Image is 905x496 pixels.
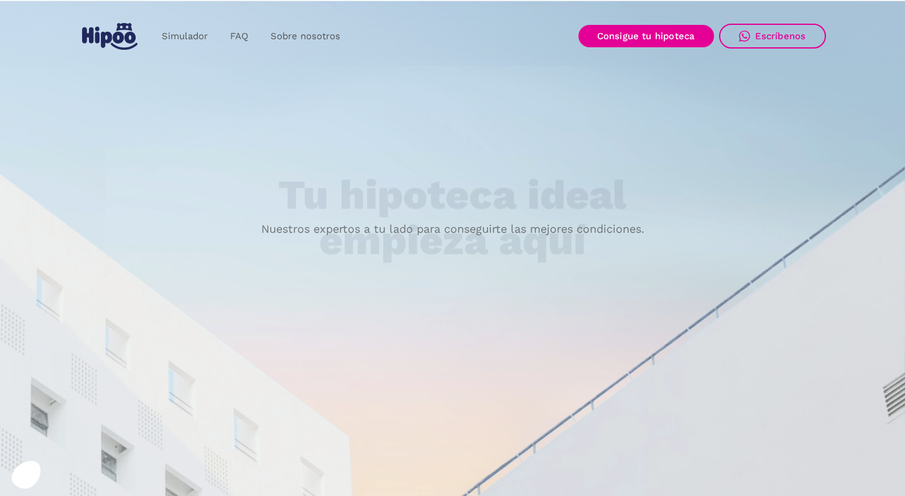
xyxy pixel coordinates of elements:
a: Consigue tu hipoteca [578,25,714,47]
h1: Tu hipoteca ideal empieza aquí [216,173,688,263]
a: home [80,18,141,55]
div: Escríbenos [755,30,806,42]
a: Simulador [151,24,219,49]
a: Sobre nosotros [259,24,351,49]
a: Escríbenos [719,24,826,49]
a: FAQ [219,24,259,49]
